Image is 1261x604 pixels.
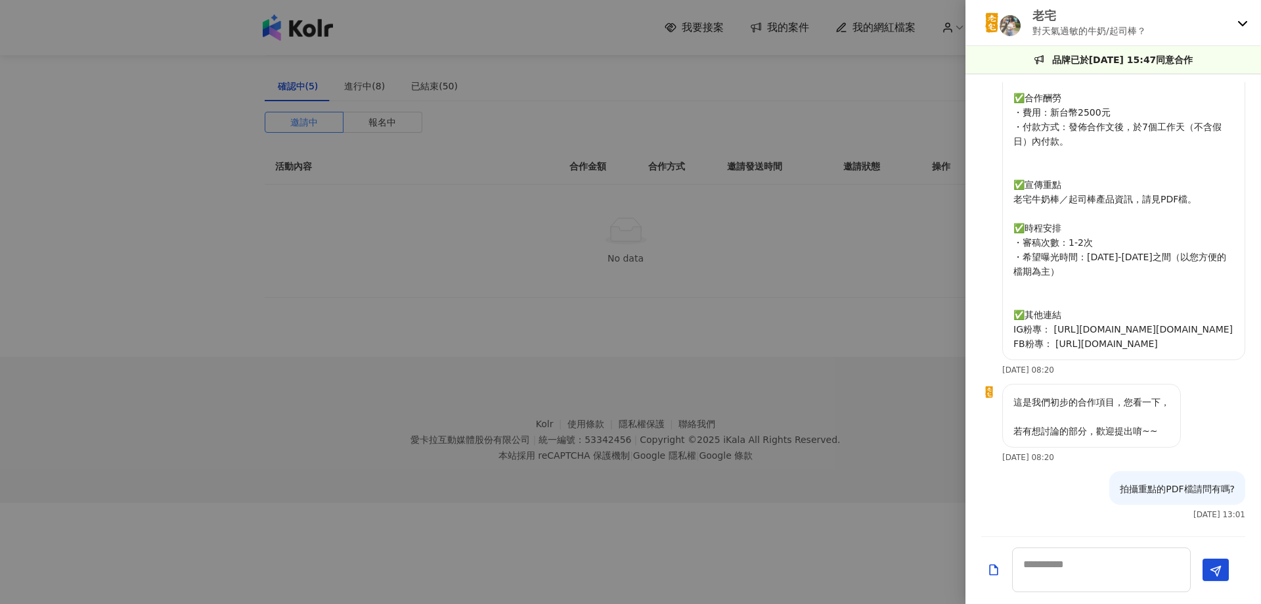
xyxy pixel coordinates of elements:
img: KOL Avatar [1000,15,1021,36]
p: [DATE] 08:20 [1002,453,1054,462]
img: KOL Avatar [979,10,1005,36]
p: 對天氣過敏的牛奶/起司棒？ [1032,24,1146,38]
p: 品牌已於[DATE] 15:47同意合作 [1052,53,1193,67]
button: Send [1203,559,1229,581]
p: [DATE] 08:20 [1002,365,1054,375]
p: ✅合作內容： ・合作產品：老宅牛奶棒和老宅起司棒 ・合作方式：開箱體驗 ・合作形式：IG影音 X 1篇 ✅合作酬勞 ・費用：新台幣2500元 ・付款方式：發佈合作文後，於7個工作天（不含假日）內... [1013,18,1234,351]
p: 這是我們初步的合作項目，您看一下， 若有想討論的部分，歡迎提出唷~~ [1013,395,1170,438]
p: 老宅 [1032,7,1146,24]
button: Add a file [987,559,1000,582]
p: [DATE] 13:01 [1193,510,1245,519]
img: KOL Avatar [981,384,997,400]
p: 拍攝重點的PDF檔請問有嗎? [1120,482,1235,496]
